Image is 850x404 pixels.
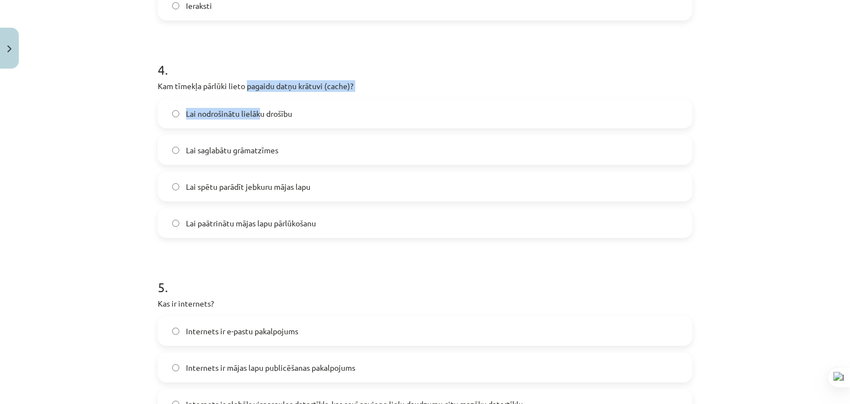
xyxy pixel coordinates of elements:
span: Lai saglabātu grāmatzīmes [186,144,278,156]
h1: 5 . [158,260,692,294]
span: Lai spētu parādīt jebkuru mājas lapu [186,181,310,193]
h1: 4 . [158,43,692,77]
span: Lai nodrošinātu lielāku drošību [186,108,292,120]
p: Kam tīmekļa pārlūki lieto pagaidu datņu krātuvi (cache)? [158,80,692,92]
input: Internets ir e-pastu pakalpojums [172,328,179,335]
input: Lai saglabātu grāmatzīmes [172,147,179,154]
input: Lai paātrinātu mājas lapu pārlūkošanu [172,220,179,227]
input: Lai nodrošinātu lielāku drošību [172,110,179,117]
span: Internets ir e-pastu pakalpojums [186,325,298,337]
span: Internets ir mājas lapu publicēšanas pakalpojums [186,362,355,374]
input: Lai spētu parādīt jebkuru mājas lapu [172,183,179,190]
p: Kas ir internets? [158,298,692,309]
span: Lai paātrinātu mājas lapu pārlūkošanu [186,217,316,229]
input: Internets ir mājas lapu publicēšanas pakalpojums [172,364,179,371]
img: icon-close-lesson-0947bae3869378f0d4975bcd49f059093ad1ed9edebbc8119c70593378902aed.svg [7,45,12,53]
input: Ieraksti [172,2,179,9]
